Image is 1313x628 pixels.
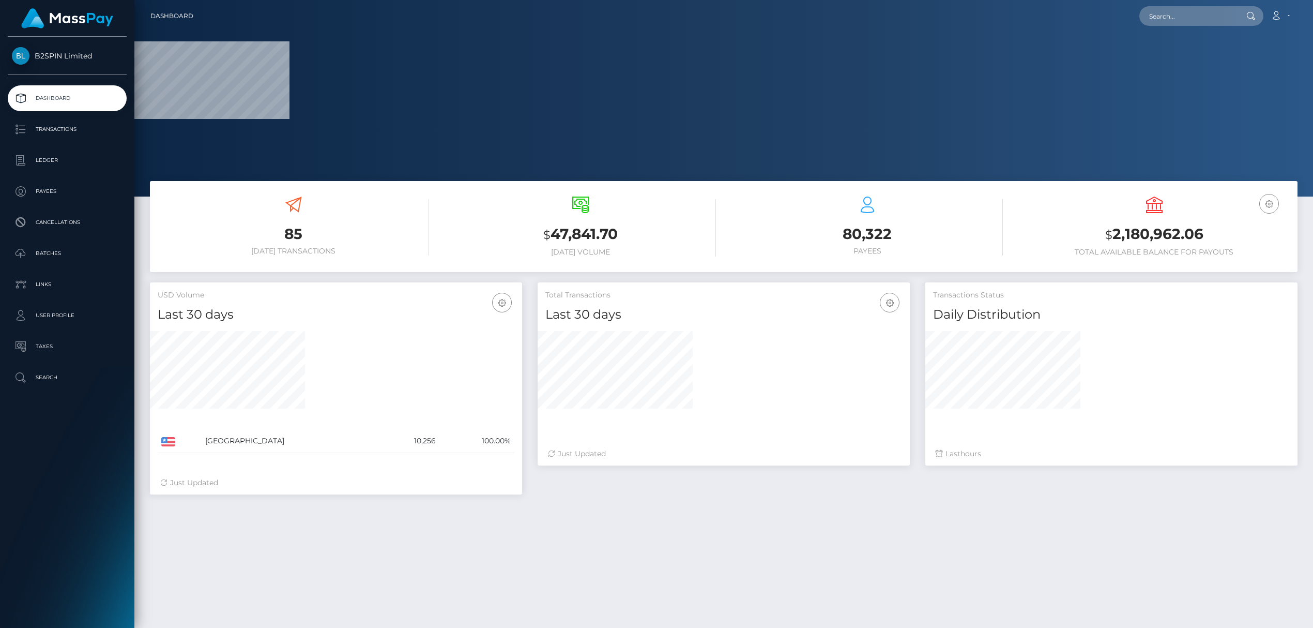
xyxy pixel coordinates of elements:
[445,224,716,245] h3: 47,841.70
[12,91,123,106] p: Dashboard
[8,178,127,204] a: Payees
[158,224,429,244] h3: 85
[150,5,193,27] a: Dashboard
[1018,224,1290,245] h3: 2,180,962.06
[12,122,123,137] p: Transactions
[548,448,899,459] div: Just Updated
[12,339,123,354] p: Taxes
[8,147,127,173] a: Ledger
[8,51,127,61] span: B2SPIN Limited
[202,429,380,453] td: [GEOGRAPHIC_DATA]
[21,8,113,28] img: MassPay Logo
[12,215,123,230] p: Cancellations
[158,306,514,324] h4: Last 30 days
[12,308,123,323] p: User Profile
[445,248,716,257] h6: [DATE] Volume
[936,448,1287,459] div: Last hours
[8,241,127,266] a: Batches
[8,116,127,142] a: Transactions
[731,247,1003,256] h6: Payees
[160,477,512,488] div: Just Updated
[161,437,175,446] img: US.png
[8,365,127,391] a: Search
[1105,228,1112,242] small: $
[545,306,902,324] h4: Last 30 days
[933,306,1290,324] h4: Daily Distribution
[543,228,551,242] small: $
[8,303,127,328] a: User Profile
[12,153,123,168] p: Ledger
[8,210,127,235] a: Cancellations
[380,429,440,453] td: 10,256
[731,224,1003,244] h3: 80,322
[158,247,429,256] h6: [DATE] Transactions
[12,246,123,261] p: Batches
[8,272,127,297] a: Links
[8,334,127,360] a: Taxes
[545,290,902,301] h5: Total Transactions
[12,277,123,292] p: Links
[8,85,127,111] a: Dashboard
[1139,6,1236,26] input: Search...
[933,290,1290,301] h5: Transactions Status
[12,47,29,65] img: B2SPIN Limited
[158,290,514,301] h5: USD Volume
[1018,248,1290,257] h6: Total Available Balance for Payouts
[12,370,123,385] p: Search
[12,184,123,199] p: Payees
[439,429,514,453] td: 100.00%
